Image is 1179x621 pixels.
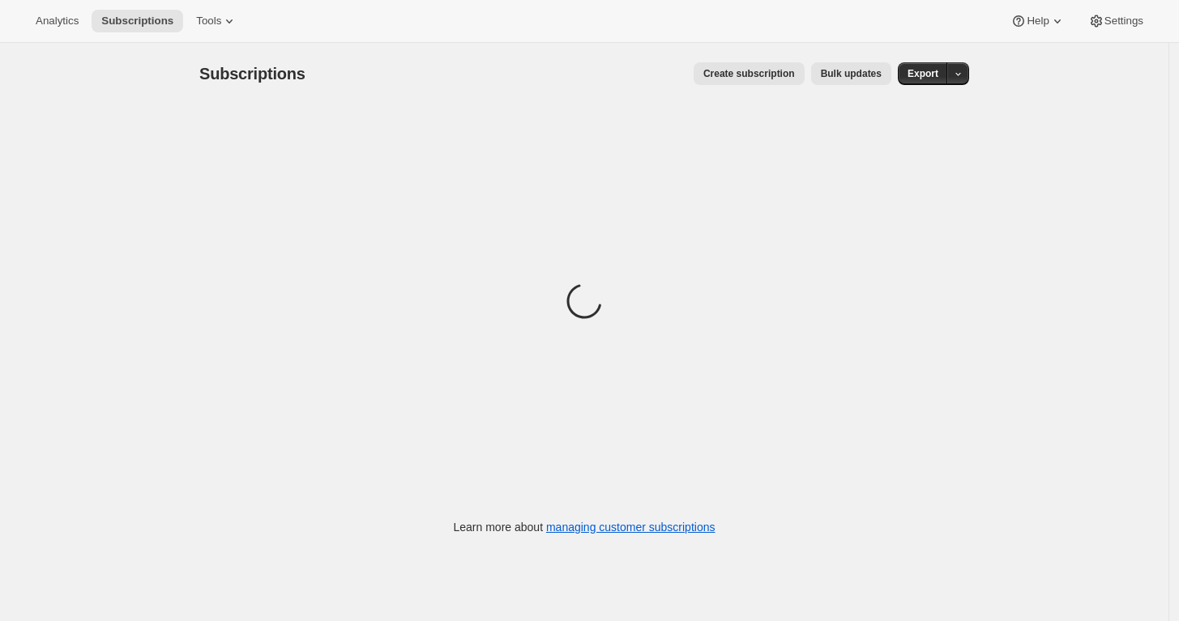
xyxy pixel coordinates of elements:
[821,67,882,80] span: Bulk updates
[186,10,247,32] button: Tools
[1079,10,1153,32] button: Settings
[196,15,221,28] span: Tools
[199,65,305,83] span: Subscriptions
[1104,15,1143,28] span: Settings
[908,67,938,80] span: Export
[36,15,79,28] span: Analytics
[811,62,891,85] button: Bulk updates
[546,521,716,534] a: managing customer subscriptions
[454,519,716,535] p: Learn more about
[703,67,795,80] span: Create subscription
[1027,15,1049,28] span: Help
[1001,10,1074,32] button: Help
[26,10,88,32] button: Analytics
[92,10,183,32] button: Subscriptions
[101,15,173,28] span: Subscriptions
[694,62,805,85] button: Create subscription
[898,62,948,85] button: Export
